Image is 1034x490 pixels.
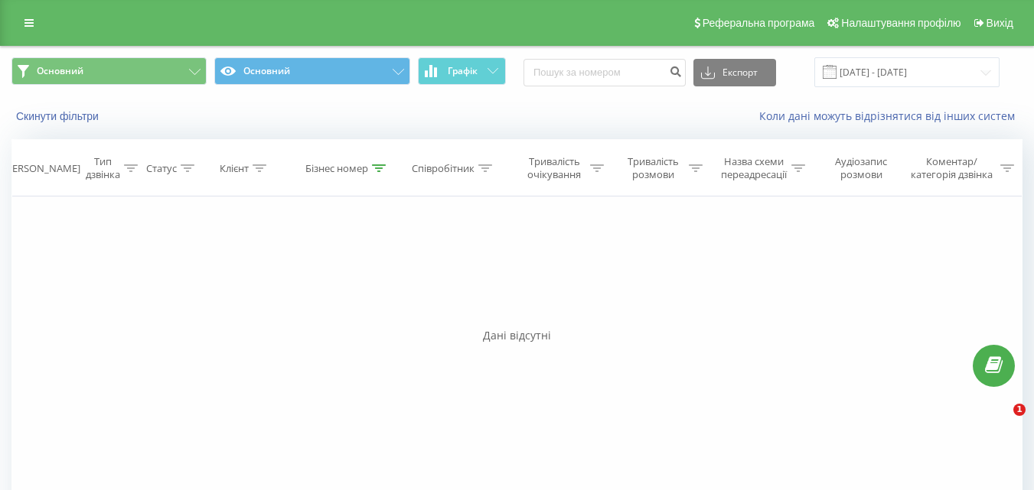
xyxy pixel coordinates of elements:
button: Основний [11,57,207,85]
span: Налаштування профілю [841,17,961,29]
div: Коментар/категорія дзвінка [907,155,996,181]
div: Тривалість розмови [621,155,685,181]
a: Коли дані можуть відрізнятися вiд інших систем [759,109,1023,123]
div: Статус [146,162,177,175]
button: Основний [214,57,409,85]
div: Співробітник [412,162,475,175]
div: Тип дзвінка [86,155,120,181]
button: Скинути фільтри [11,109,106,123]
div: Дані відсутні [11,328,1023,343]
div: Тривалість очікування [523,155,586,181]
div: Клієнт [220,162,249,175]
button: Експорт [693,59,776,86]
span: Реферальна програма [703,17,815,29]
span: Вихід [987,17,1013,29]
div: Назва схеми переадресації [720,155,788,181]
span: Основний [37,65,83,77]
div: Бізнес номер [305,162,368,175]
div: Аудіозапис розмови [823,155,900,181]
input: Пошук за номером [524,59,686,86]
button: Графік [418,57,506,85]
span: 1 [1013,404,1026,416]
div: [PERSON_NAME] [3,162,80,175]
iframe: Intercom live chat [982,404,1019,440]
span: Графік [448,66,478,76]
